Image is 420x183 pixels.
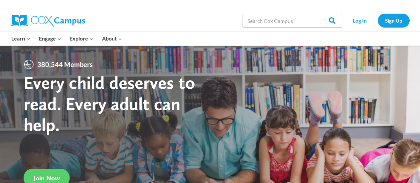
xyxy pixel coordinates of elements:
[39,34,61,43] span: Engage
[70,34,93,43] span: Explore
[11,34,30,43] span: Learn
[346,14,410,27] nav: Secondary Navigation
[242,14,342,27] input: Search Cox Campus
[24,72,195,135] strong: Every child deserves to read. Every adult can help.
[102,34,122,43] span: About
[35,59,95,70] span: 380,544 Members
[11,15,85,27] img: Cox Campus
[34,174,60,182] span: Join Now
[378,14,410,27] a: Sign Up
[7,32,126,46] nav: Primary Navigation
[346,14,374,27] a: Log In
